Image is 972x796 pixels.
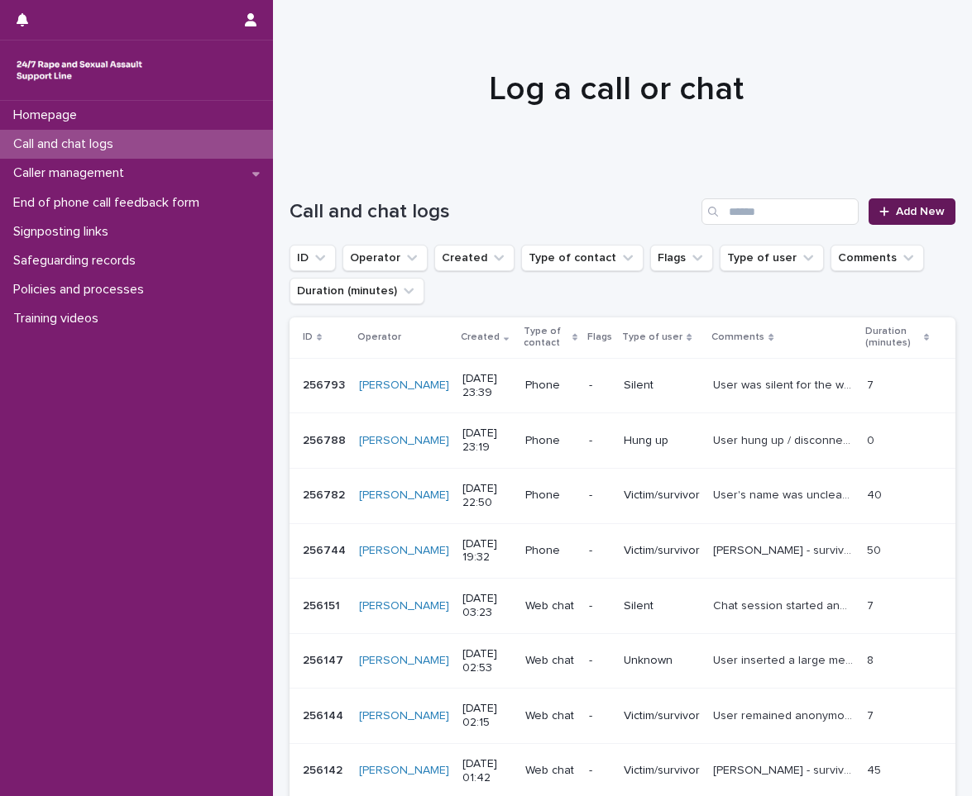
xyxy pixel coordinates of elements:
p: [DATE] 23:19 [462,427,512,455]
a: [PERSON_NAME] [359,379,449,393]
p: - [589,599,610,613]
p: - [589,379,610,393]
p: Policies and processes [7,282,157,298]
tr: 256147256147 [PERSON_NAME] [DATE] 02:53Web chat-UnknownUser inserted a large message detailing th... [290,633,955,689]
p: Phone [525,379,576,393]
p: Rachel - survivor of rape by ex boyfriend and physical and sexual harassment by group in her loca... [713,541,857,558]
tr: 256788256788 [PERSON_NAME] [DATE] 23:19Phone-Hung upUser hung up / disconnected after introUser h... [290,413,955,469]
p: Victim/survivor [624,709,700,723]
p: - [589,489,610,503]
p: 256144 [303,706,347,723]
a: [PERSON_NAME] [359,654,449,668]
p: User's name was unclear due to poor line (esther?) - survivor of rape and SA by an organised crim... [713,485,857,503]
h1: Call and chat logs [290,200,695,224]
p: 7 [867,706,877,723]
p: - [589,709,610,723]
p: Chat session started and first message did send, chat ended/disconnected after no response [713,596,857,613]
p: Operator [357,328,401,346]
p: Web chat [525,764,576,778]
p: Safeguarding records [7,253,149,269]
p: Phone [525,489,576,503]
p: [DATE] 02:53 [462,647,512,675]
button: ID [290,245,336,271]
tr: 256744256744 [PERSON_NAME] [DATE] 19:32Phone-Victim/survivor[PERSON_NAME] - survivor of rape by e... [290,523,955,579]
p: [DATE] 03:23 [462,592,512,620]
button: Type of user [720,245,824,271]
p: Tracey - survivor of rape by husbands old friend in her home, discussed results of what happened ... [713,760,857,778]
button: Flags [650,245,713,271]
tr: 256151256151 [PERSON_NAME] [DATE] 03:23Web chat-SilentChat session started and first message did ... [290,579,955,634]
p: User was silent for the whole call, gentle encouragers used throughout [713,375,857,393]
p: Silent [624,599,700,613]
p: Victim/survivor [624,489,700,503]
p: Call and chat logs [7,136,127,152]
p: 7 [867,375,877,393]
img: rhQMoQhaT3yELyF149Cw [13,54,146,87]
h1: Log a call or chat [290,69,943,109]
button: Created [434,245,515,271]
p: - [589,764,610,778]
a: [PERSON_NAME] [359,434,449,448]
a: [PERSON_NAME] [359,599,449,613]
button: Operator [342,245,428,271]
p: Hung up [624,434,700,448]
p: 256793 [303,375,348,393]
p: Silent [624,379,700,393]
p: End of phone call feedback form [7,195,213,211]
p: - [589,434,610,448]
a: [PERSON_NAME] [359,489,449,503]
p: ID [303,328,313,346]
p: Flags [587,328,612,346]
p: 256142 [303,760,346,778]
button: Comments [831,245,924,271]
a: [PERSON_NAME] [359,764,449,778]
p: 256147 [303,651,347,668]
p: 256782 [303,485,348,503]
p: Duration (minutes) [865,322,920,353]
p: User inserted a large message detailing that they are a Trans male and are being intimidated at N... [713,651,857,668]
p: Training videos [7,311,112,327]
p: [DATE] 02:15 [462,702,512,730]
button: Duration (minutes) [290,278,424,304]
p: 50 [867,541,884,558]
a: Add New [869,198,955,225]
p: Web chat [525,654,576,668]
p: Victim/survivor [624,544,700,558]
p: 7 [867,596,877,613]
p: [DATE] 23:39 [462,372,512,400]
p: 40 [867,485,885,503]
p: [DATE] 22:50 [462,482,512,510]
p: User hung up / disconnected after intro [713,431,857,448]
tr: 256144256144 [PERSON_NAME] [DATE] 02:15Web chat-Victim/survivorUser remained anonymous, survivor ... [290,689,955,744]
p: 8 [867,651,877,668]
a: [PERSON_NAME] [359,709,449,723]
p: 45 [867,760,884,778]
p: Homepage [7,107,90,123]
p: Web chat [525,709,576,723]
p: - [589,654,610,668]
input: Search [701,198,859,225]
p: - [589,544,610,558]
p: Web chat [525,599,576,613]
p: Created [461,328,500,346]
button: Type of contact [521,245,644,271]
p: User remained anonymous, survivor of rape and subsequent contraction of HIV, user disclosed they ... [713,706,857,723]
p: 0 [867,431,878,448]
p: Type of contact [524,322,568,353]
p: Signposting links [7,224,122,240]
p: 256788 [303,431,349,448]
p: [DATE] 01:42 [462,757,512,785]
span: Add New [896,206,945,217]
p: Caller management [7,165,137,181]
p: [DATE] 19:32 [462,537,512,565]
p: Phone [525,434,576,448]
p: 256744 [303,541,349,558]
p: Victim/survivor [624,764,700,778]
tr: 256782256782 [PERSON_NAME] [DATE] 22:50Phone-Victim/survivorUser's name was unclear due to poor l... [290,468,955,523]
p: Unknown [624,654,700,668]
tr: 256793256793 [PERSON_NAME] [DATE] 23:39Phone-SilentUser was silent for the whole call, gentle enc... [290,358,955,413]
a: [PERSON_NAME] [359,544,449,558]
p: Type of user [622,328,682,346]
p: Comments [711,328,764,346]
